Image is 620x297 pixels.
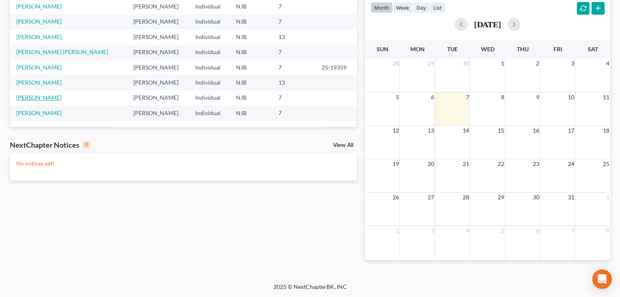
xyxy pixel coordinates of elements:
[229,75,272,90] td: NJB
[189,75,229,90] td: Individual
[16,159,350,168] p: No notices yet!
[391,59,399,68] span: 28
[395,226,399,236] span: 2
[592,269,612,289] div: Open Intercom Messenger
[127,29,189,44] td: [PERSON_NAME]
[127,90,189,105] td: [PERSON_NAME]
[605,226,610,236] span: 8
[496,192,505,202] span: 29
[430,226,435,236] span: 3
[391,192,399,202] span: 26
[602,92,610,102] span: 11
[229,45,272,60] td: NJB
[333,142,353,148] a: View All
[567,126,575,135] span: 17
[272,75,315,90] td: 13
[391,126,399,135] span: 12
[189,14,229,29] td: Individual
[587,46,598,52] span: Sat
[371,2,393,13] button: month
[447,46,458,52] span: Tue
[461,159,470,169] span: 21
[570,59,575,68] span: 3
[465,92,470,102] span: 7
[189,105,229,120] td: Individual
[500,59,505,68] span: 1
[426,159,435,169] span: 20
[465,226,470,236] span: 4
[535,226,540,236] span: 6
[189,60,229,75] td: Individual
[127,105,189,120] td: [PERSON_NAME]
[602,159,610,169] span: 25
[516,46,528,52] span: Thu
[602,126,610,135] span: 18
[229,90,272,105] td: NJB
[376,46,388,52] span: Sun
[189,29,229,44] td: Individual
[127,45,189,60] td: [PERSON_NAME]
[272,29,315,44] td: 13
[430,92,435,102] span: 6
[229,60,272,75] td: NJB
[16,18,62,25] a: [PERSON_NAME]
[16,94,62,101] a: [PERSON_NAME]
[16,3,62,10] a: [PERSON_NAME]
[532,192,540,202] span: 30
[391,159,399,169] span: 19
[553,46,562,52] span: Fri
[426,59,435,68] span: 29
[16,64,62,71] a: [PERSON_NAME]
[535,92,540,102] span: 9
[272,105,315,120] td: 7
[500,92,505,102] span: 8
[567,159,575,169] span: 24
[496,126,505,135] span: 15
[474,20,501,28] h2: [DATE]
[461,192,470,202] span: 28
[496,159,505,169] span: 22
[189,45,229,60] td: Individual
[461,126,470,135] span: 14
[10,140,90,150] div: NextChapter Notices
[605,192,610,202] span: 1
[229,29,272,44] td: NJB
[500,226,505,236] span: 5
[461,59,470,68] span: 30
[16,33,62,40] a: [PERSON_NAME]
[535,59,540,68] span: 2
[272,14,315,29] td: 7
[532,159,540,169] span: 23
[395,92,399,102] span: 5
[16,79,62,86] a: [PERSON_NAME]
[127,75,189,90] td: [PERSON_NAME]
[127,60,189,75] td: [PERSON_NAME]
[272,60,315,75] td: 7
[229,14,272,29] td: NJB
[272,90,315,105] td: 7
[481,46,494,52] span: Wed
[272,45,315,60] td: 7
[393,2,413,13] button: week
[410,46,424,52] span: Mon
[315,60,357,75] td: 25-19359
[16,109,62,116] a: [PERSON_NAME]
[16,48,108,55] a: [PERSON_NAME] [PERSON_NAME]
[567,192,575,202] span: 31
[413,2,430,13] button: day
[426,126,435,135] span: 13
[426,192,435,202] span: 27
[605,59,610,68] span: 4
[229,105,272,120] td: NJB
[570,226,575,236] span: 7
[189,90,229,105] td: Individual
[430,2,445,13] button: list
[532,126,540,135] span: 16
[567,92,575,102] span: 10
[127,14,189,29] td: [PERSON_NAME]
[83,141,90,148] div: 0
